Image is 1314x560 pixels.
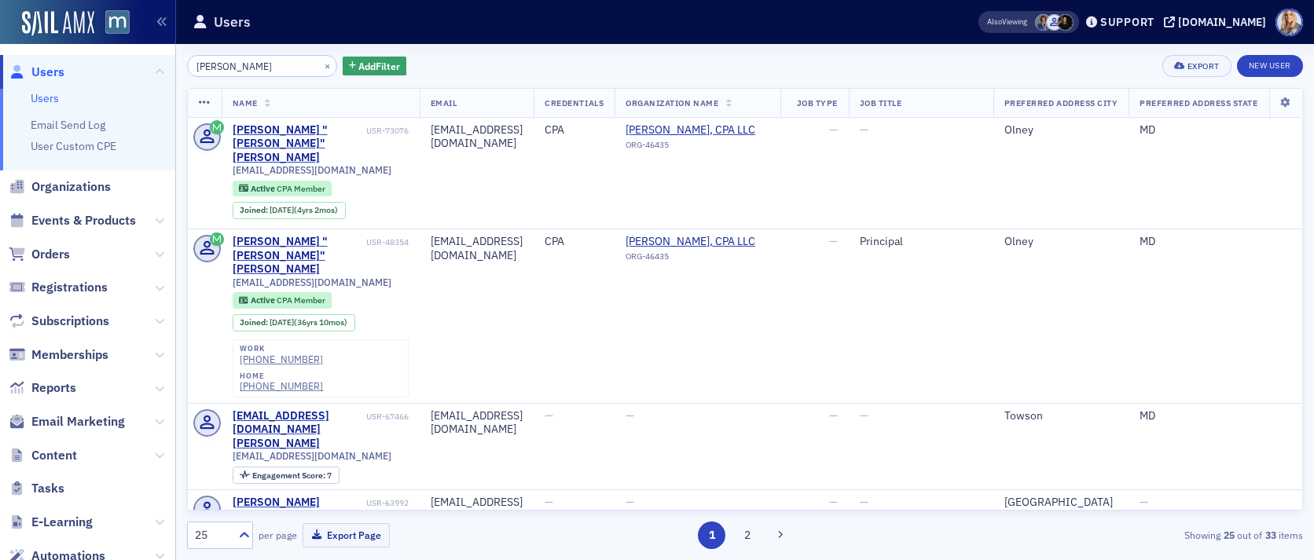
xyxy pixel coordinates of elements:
[277,295,325,306] span: CPA Member
[1162,55,1231,77] button: Export
[303,523,390,547] button: Export Page
[94,10,130,37] a: View Homepage
[233,314,355,331] div: Joined: 1988-10-24 00:00:00
[9,447,77,464] a: Content
[270,205,338,215] div: (4yrs 2mos)
[1140,409,1291,423] div: MD
[797,97,838,108] span: Job Type
[1237,55,1303,77] a: New User
[233,292,332,308] div: Active: Active: CPA Member
[545,123,604,137] div: CPA
[270,317,347,328] div: (36yrs 10mos)
[22,11,94,36] img: SailAMX
[270,317,294,328] span: [DATE]
[31,313,109,330] span: Subscriptions
[31,514,93,531] span: E-Learning
[240,205,270,215] span: Joined :
[1004,235,1118,249] div: Olney
[366,412,409,422] div: USR-67466
[9,279,108,296] a: Registrations
[860,235,982,249] div: Principal
[1004,409,1118,423] div: Towson
[240,372,323,381] div: home
[987,16,1002,27] div: Also
[626,235,769,249] span: James Magno, CPA LLC
[259,528,297,542] label: per page
[233,164,391,176] span: [EMAIL_ADDRESS][DOMAIN_NAME]
[233,450,391,462] span: [EMAIL_ADDRESS][DOMAIN_NAME]
[9,212,136,229] a: Events & Products
[195,527,229,544] div: 25
[1140,123,1291,137] div: MD
[1220,528,1237,542] strong: 25
[9,480,64,497] a: Tasks
[1140,97,1257,108] span: Preferred Address State
[626,140,769,156] div: ORG-46435
[431,496,523,523] div: [EMAIL_ADDRESS][DOMAIN_NAME]
[31,413,125,430] span: Email Marketing
[545,235,604,249] div: CPA
[240,344,323,353] div: work
[240,353,323,365] a: [PHONE_NUMBER]
[240,380,323,392] a: [PHONE_NUMBER]
[829,234,838,248] span: —
[9,514,93,531] a: E-Learning
[9,379,76,397] a: Reports
[31,91,59,105] a: Users
[860,123,868,137] span: —
[860,495,868,509] span: —
[239,183,325,193] a: Active CPA Member
[105,10,130,35] img: SailAMX
[31,447,77,464] span: Content
[31,246,70,263] span: Orders
[358,59,400,73] span: Add Filter
[545,408,553,423] span: —
[366,126,409,136] div: USR-73076
[31,118,105,132] a: Email Send Log
[187,55,337,77] input: Search…
[366,237,409,247] div: USR-48354
[31,379,76,397] span: Reports
[277,183,325,194] span: CPA Member
[233,467,340,484] div: Engagement Score: 7
[270,204,294,215] span: [DATE]
[31,139,116,153] a: User Custom CPE
[321,58,335,72] button: ×
[251,295,277,306] span: Active
[239,295,325,306] a: Active CPA Member
[431,235,523,262] div: [EMAIL_ADDRESS][DOMAIN_NAME]
[698,522,725,549] button: 1
[9,346,108,364] a: Memberships
[734,522,762,549] button: 2
[233,496,364,523] a: [PERSON_NAME] [PERSON_NAME]
[251,183,277,194] span: Active
[1004,496,1118,510] div: [GEOGRAPHIC_DATA]
[829,495,838,509] span: —
[233,181,332,196] div: Active: Active: CPA Member
[860,97,902,108] span: Job Title
[366,498,409,508] div: USR-63992
[233,409,364,451] a: [EMAIL_ADDRESS][DOMAIN_NAME] [PERSON_NAME]
[1046,14,1063,31] span: Justin Chase
[9,64,64,81] a: Users
[1187,62,1220,71] div: Export
[9,413,125,430] a: Email Marketing
[31,480,64,497] span: Tasks
[1035,14,1052,31] span: Chris Dougherty
[1262,528,1279,542] strong: 33
[1164,16,1272,27] button: [DOMAIN_NAME]
[233,123,364,165] a: [PERSON_NAME] "[PERSON_NAME]" [PERSON_NAME]
[626,123,769,137] span: James Magno, CPA LLC
[31,279,108,296] span: Registrations
[431,123,523,151] div: [EMAIL_ADDRESS][DOMAIN_NAME]
[233,202,346,219] div: Joined: 2021-07-02 00:00:00
[252,471,332,480] div: 7
[233,235,364,276] a: [PERSON_NAME] "[PERSON_NAME]" [PERSON_NAME]
[545,97,604,108] span: Credentials
[626,235,769,249] a: [PERSON_NAME], CPA LLC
